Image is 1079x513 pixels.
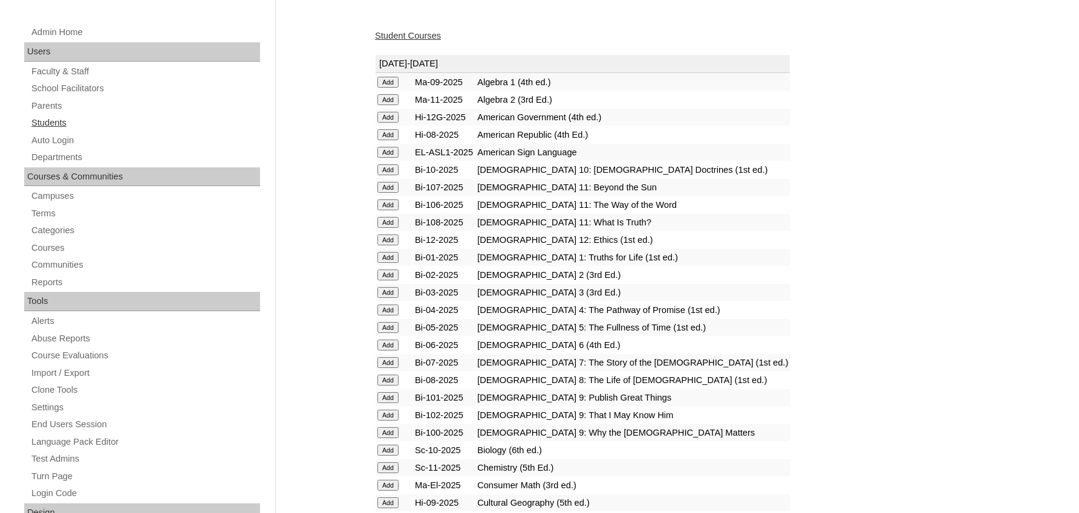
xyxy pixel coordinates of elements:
[475,477,790,494] td: Consumer Math (3rd ed.)
[413,196,475,213] td: Bi-106-2025
[413,337,475,353] td: Bi-06-2025
[413,126,475,143] td: Hi-08-2025
[30,257,260,273] a: Communities
[30,25,260,40] a: Admin Home
[24,42,260,62] div: Users
[475,196,790,213] td: [DEMOGRAPHIC_DATA] 11: The Way of the Word
[377,252,399,263] input: Add
[377,497,399,508] input: Add
[377,112,399,123] input: Add
[30,64,260,79] a: Faculty & Staff
[30,400,260,415] a: Settings
[413,231,475,248] td: Bi-12-2025
[413,389,475,406] td: Bi-101-2025
[377,340,399,350] input: Add
[30,150,260,165] a: Departments
[475,424,790,441] td: [DEMOGRAPHIC_DATA] 9: Why the [DEMOGRAPHIC_DATA] Matters
[377,129,399,140] input: Add
[475,126,790,143] td: American Republic (4th Ed.)
[377,392,399,403] input: Add
[377,199,399,210] input: Add
[413,109,475,126] td: Hi-12G-2025
[24,167,260,187] div: Courses & Communities
[377,480,399,491] input: Add
[377,77,399,88] input: Add
[30,331,260,346] a: Abuse Reports
[475,161,790,178] td: [DEMOGRAPHIC_DATA] 10: [DEMOGRAPHIC_DATA] Doctrines (1st ed.)
[30,348,260,363] a: Course Evaluations
[377,182,399,193] input: Add
[377,234,399,245] input: Add
[475,389,790,406] td: [DEMOGRAPHIC_DATA] 9: Publish Great Things
[413,214,475,231] td: Bi-108-2025
[377,164,399,175] input: Add
[475,179,790,196] td: [DEMOGRAPHIC_DATA] 11: Beyond the Sun
[413,249,475,266] td: Bi-01-2025
[475,231,790,248] td: [DEMOGRAPHIC_DATA] 12: Ethics (1st ed.)
[475,459,790,476] td: Chemistry (5th Ed.)
[377,462,399,473] input: Add
[377,445,399,456] input: Add
[30,189,260,204] a: Campuses
[30,434,260,450] a: Language Pack Editor
[30,275,260,290] a: Reports
[475,109,790,126] td: American Government (4th ed.)
[30,382,260,398] a: Clone Tools
[413,494,475,511] td: Hi-09-2025
[377,147,399,158] input: Add
[413,477,475,494] td: Ma-El-2025
[413,266,475,283] td: Bi-02-2025
[30,115,260,131] a: Students
[377,375,399,386] input: Add
[413,74,475,91] td: Ma-09-2025
[475,407,790,424] td: [DEMOGRAPHIC_DATA] 9: That I May Know Him
[475,319,790,336] td: [DEMOGRAPHIC_DATA] 5: The Fullness of Time (1st ed.)
[413,179,475,196] td: Bi-107-2025
[30,98,260,114] a: Parents
[377,217,399,228] input: Add
[377,410,399,421] input: Add
[413,442,475,459] td: Sc-10-2025
[375,31,441,40] a: Student Courses
[413,144,475,161] td: EL-ASL1-2025
[30,366,260,381] a: Import / Export
[413,459,475,476] td: Sc-11-2025
[413,372,475,389] td: Bi-08-2025
[475,266,790,283] td: [DEMOGRAPHIC_DATA] 2 (3rd Ed.)
[475,249,790,266] td: [DEMOGRAPHIC_DATA] 1: Truths for Life (1st ed.)
[30,451,260,466] a: Test Admins
[413,161,475,178] td: Bi-10-2025
[475,442,790,459] td: Biology (6th ed.)
[30,133,260,148] a: Auto Login
[30,81,260,96] a: School Facilitators
[475,214,790,231] td: [DEMOGRAPHIC_DATA] 11: What Is Truth?
[376,55,790,73] td: [DATE]-[DATE]
[30,469,260,484] a: Turn Page
[475,144,790,161] td: American Sign Language
[475,372,790,389] td: [DEMOGRAPHIC_DATA] 8: The Life of [DEMOGRAPHIC_DATA] (1st ed.)
[413,407,475,424] td: Bi-102-2025
[475,354,790,371] td: [DEMOGRAPHIC_DATA] 7: The Story of the [DEMOGRAPHIC_DATA] (1st ed.)
[377,287,399,298] input: Add
[30,486,260,501] a: Login Code
[30,314,260,329] a: Alerts
[413,354,475,371] td: Bi-07-2025
[24,292,260,311] div: Tools
[30,240,260,256] a: Courses
[413,424,475,441] td: Bi-100-2025
[413,319,475,336] td: Bi-05-2025
[475,494,790,511] td: Cultural Geography (5th ed.)
[30,223,260,238] a: Categories
[30,417,260,432] a: End Users Session
[377,269,399,280] input: Add
[377,94,399,105] input: Add
[377,427,399,438] input: Add
[30,206,260,221] a: Terms
[475,91,790,108] td: Algebra 2 (3rd Ed.)
[475,74,790,91] td: Algebra 1 (4th ed.)
[413,284,475,301] td: Bi-03-2025
[475,337,790,353] td: [DEMOGRAPHIC_DATA] 6 (4th Ed.)
[377,357,399,368] input: Add
[377,322,399,333] input: Add
[377,305,399,315] input: Add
